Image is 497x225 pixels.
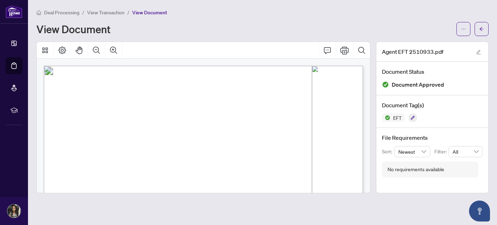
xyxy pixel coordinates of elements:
[469,201,490,222] button: Open asap
[461,27,466,31] span: ellipsis
[7,204,21,218] img: Profile Icon
[6,5,22,18] img: logo
[398,146,426,157] span: Newest
[382,101,483,109] h4: Document Tag(s)
[390,115,405,120] span: EFT
[382,114,390,122] img: Status Icon
[382,48,443,56] span: Agent EFT 2510933.pdf
[132,9,167,16] span: View Document
[388,166,444,173] div: No requirements available
[82,8,84,16] li: /
[453,146,478,157] span: All
[479,27,484,31] span: arrow-left
[382,81,389,88] img: Document Status
[382,133,483,142] h4: File Requirements
[36,23,111,35] h1: View Document
[44,9,79,16] span: Deal Processing
[382,67,483,76] h4: Document Status
[476,50,481,55] span: edit
[382,148,394,155] p: Sort:
[87,9,125,16] span: View Transaction
[392,80,444,89] span: Document Approved
[434,148,448,155] p: Filter:
[36,10,41,15] span: home
[127,8,129,16] li: /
